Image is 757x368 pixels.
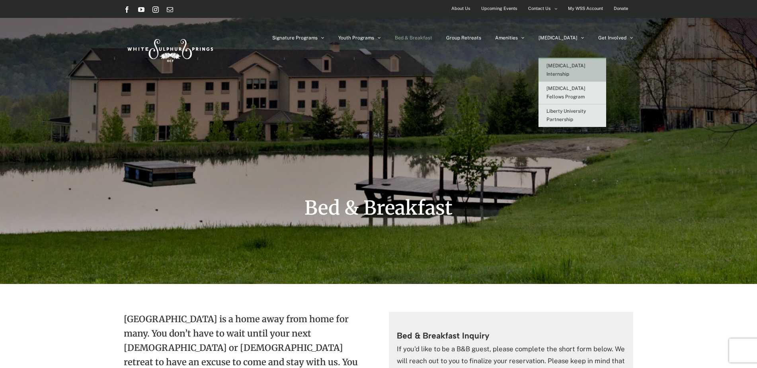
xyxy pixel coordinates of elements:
[481,3,517,14] span: Upcoming Events
[272,18,633,58] nav: Main Menu
[446,35,481,40] span: Group Retreats
[451,3,470,14] span: About Us
[446,18,481,58] a: Group Retreats
[272,18,324,58] a: Signature Programs
[538,104,606,127] a: Liberty University Partnership
[538,35,578,40] span: [MEDICAL_DATA]
[395,18,432,58] a: Bed & Breakfast
[546,86,585,100] span: [MEDICAL_DATA] Fellows Program
[598,35,626,40] span: Get Involved
[598,18,633,58] a: Get Involved
[124,30,215,68] img: White Sulphur Springs Logo
[538,59,606,82] a: [MEDICAL_DATA] Internship
[495,18,525,58] a: Amenities
[546,63,585,77] span: [MEDICAL_DATA] Internship
[304,196,453,220] span: Bed & Breakfast
[538,82,606,104] a: [MEDICAL_DATA] Fellows Program
[528,3,551,14] span: Contact Us
[495,35,518,40] span: Amenities
[338,35,374,40] span: Youth Programs
[338,18,381,58] a: Youth Programs
[614,3,628,14] span: Donate
[538,18,584,58] a: [MEDICAL_DATA]
[397,330,626,341] h3: Bed & Breakfast Inquiry
[272,35,318,40] span: Signature Programs
[546,108,586,122] span: Liberty University Partnership
[395,35,432,40] span: Bed & Breakfast
[568,3,603,14] span: My WSS Account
